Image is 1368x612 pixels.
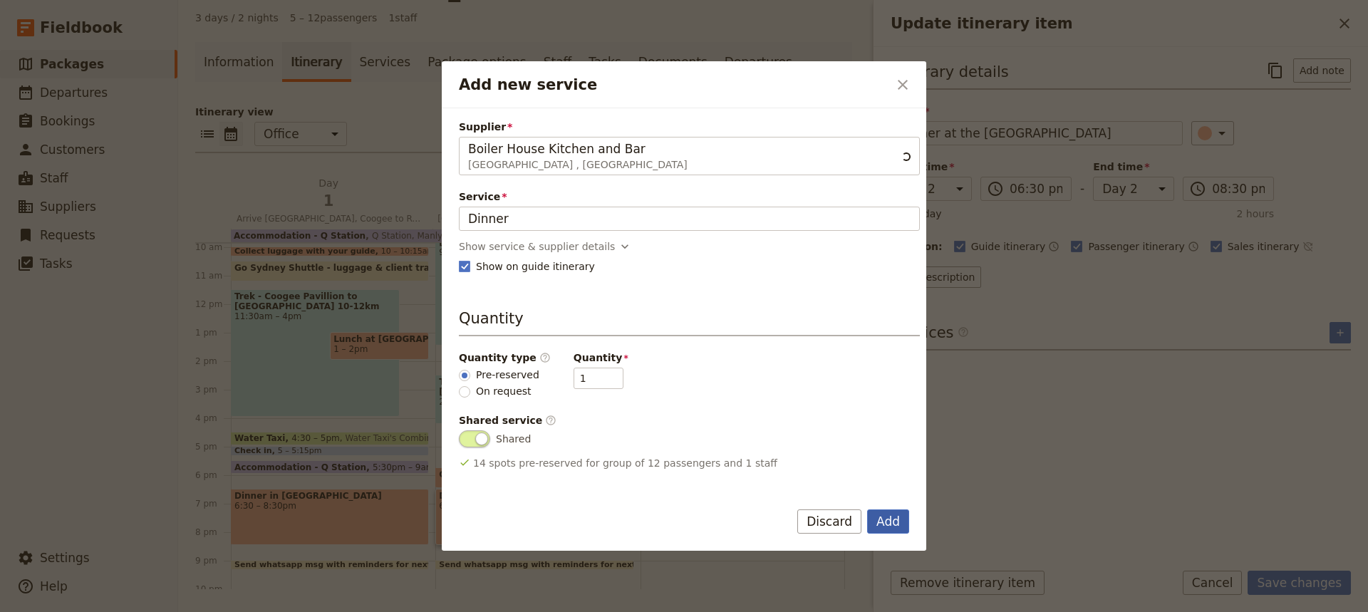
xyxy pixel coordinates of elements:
[459,413,920,427] div: Shared service
[459,370,470,381] input: Pre-reserved
[574,352,623,363] span: Quantity
[545,415,556,426] span: ​
[539,352,551,363] span: ​
[459,74,888,95] h2: Add new service
[459,239,632,254] button: Show service & supplier details
[891,73,915,97] button: Close dialog
[459,456,920,470] p: 14 spots pre-reserved for group of 12 passengers and 1 staff
[468,210,911,227] input: Service
[468,140,646,157] span: Boiler House Kitchen and Bar
[574,368,623,389] input: Quantity
[459,308,920,336] h3: Quantity
[468,157,896,172] span: [GEOGRAPHIC_DATA] , [GEOGRAPHIC_DATA]
[476,259,595,274] span: Show on guide itinerary
[496,432,531,446] span: Shared
[459,239,615,254] div: Show service & supplier details
[867,509,909,534] button: Add
[476,384,532,398] span: On request
[459,120,920,134] span: Supplier
[797,509,861,534] button: Discard
[459,351,551,365] div: Quantity type
[476,368,539,382] span: Pre-reserved
[459,386,470,398] input: On request
[459,190,920,204] span: Service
